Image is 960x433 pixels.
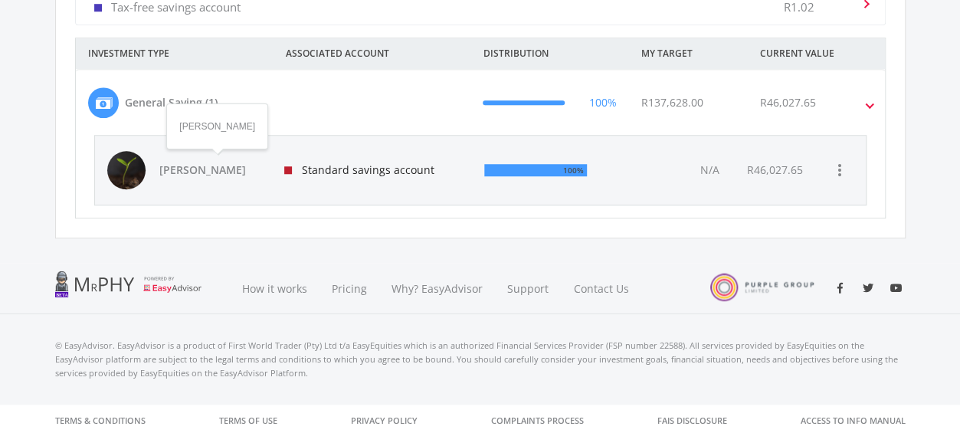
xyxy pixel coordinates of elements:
div: 100% [559,162,584,178]
div: MY TARGET [629,38,748,69]
div: 100% [589,94,617,110]
div: DISTRIBUTION [471,38,629,69]
a: Pricing [319,263,379,314]
span: N/A [700,162,719,177]
a: Why? EasyAdvisor [379,263,495,314]
a: Support [495,263,562,314]
mat-expansion-panel-header: General Saving (1) 100% R137,628.00 R46,027.65 [76,70,885,135]
a: Contact Us [562,263,643,314]
div: R46,027.65 [746,162,802,178]
div: INVESTMENT TYPE [76,38,274,69]
p: © EasyAdvisor. EasyAdvisor is a product of First World Trader (Pty) Ltd t/a EasyEquities which is... [55,339,906,380]
div: General Saving (1) [125,94,218,110]
span: [PERSON_NAME] [159,162,267,178]
span: R137,628.00 [641,95,703,110]
div: General Saving (1) 100% R137,628.00 R46,027.65 [76,135,885,218]
i: more_vert [830,161,848,179]
button: more_vert [824,155,854,185]
div: Standard savings account [272,136,473,205]
a: How it works [230,263,319,314]
div: CURRENT VALUE [748,38,906,69]
div: R46,027.65 [760,94,816,110]
div: ASSOCIATED ACCOUNT [274,38,471,69]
